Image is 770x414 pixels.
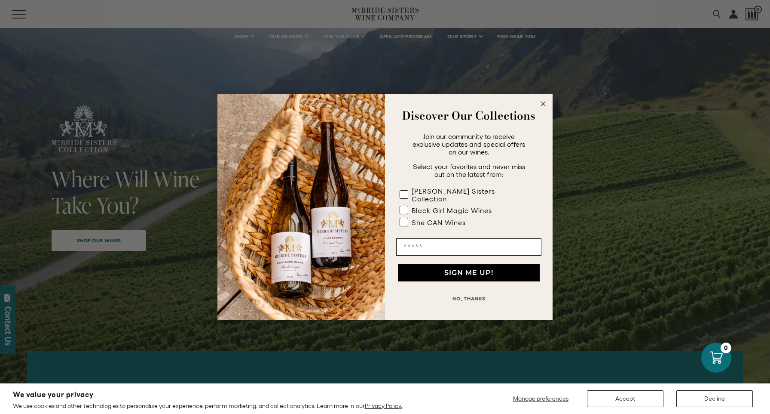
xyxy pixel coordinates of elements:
span: Join our community to receive exclusive updates and special offers on our wines. [412,133,525,156]
button: SIGN ME UP! [398,264,540,281]
input: Email [396,238,541,256]
div: She CAN Wines [412,219,466,226]
img: 42653730-7e35-4af7-a99d-12bf478283cf.jpeg [217,94,385,320]
button: Close dialog [538,99,548,109]
div: 0 [721,343,731,353]
strong: Discover Our Collections [402,107,535,124]
button: Manage preferences [508,390,574,407]
button: Accept [587,390,663,407]
span: Manage preferences [513,395,568,402]
span: Select your favorites and never miss out on the latest from: [413,163,525,178]
p: We use cookies and other technologies to personalize your experience, perform marketing, and coll... [13,402,402,410]
h2: We value your privacy [13,391,402,399]
div: [PERSON_NAME] Sisters Collection [412,187,524,203]
button: NO, THANKS [396,290,541,307]
div: Black Girl Magic Wines [412,207,492,214]
button: Decline [676,390,753,407]
a: Privacy Policy. [365,402,402,409]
